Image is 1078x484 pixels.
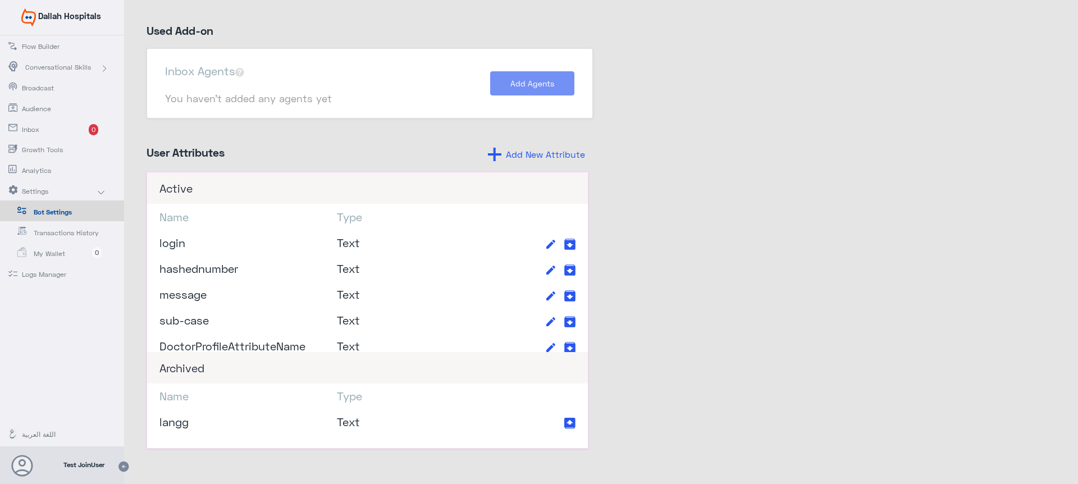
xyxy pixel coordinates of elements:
span: sub-case [159,313,209,327]
div: Text [337,337,460,354]
span: Bot Settings [34,207,99,217]
span: message [159,287,207,301]
span: Broadcast [22,83,88,93]
span: Logs Manager [22,270,88,280]
span: Growth Tools [22,145,88,155]
button: Add New Attribute [485,145,588,163]
p: You haven’t added any agents yet [165,93,332,104]
span: Test JoinUser [63,460,104,470]
label: Inbox Agents [165,62,244,93]
span: Settings [22,186,88,197]
img: Widebot Logo [21,8,36,26]
span: DoctorProfileAttributeName [159,339,305,353]
div: Text [337,413,460,430]
span: Inbox [22,125,88,135]
span: Flow Builder [22,42,88,52]
span: langg [159,415,189,428]
span: 0 [89,124,98,135]
span: Analytics [22,166,88,176]
span: Name [159,208,313,225]
button: Avatar [11,455,33,476]
div: Text [337,260,460,277]
span: Dallah Hospitals [38,11,101,21]
h2: Active [147,172,588,204]
div: Text [337,312,460,328]
span: Name [159,387,313,404]
span: Audience [22,104,88,114]
span: login [159,236,185,249]
span: Type [337,208,460,225]
span: hashednumber [159,262,238,275]
span: Conversational Skills [25,62,91,72]
h2: Archived [147,352,588,383]
span: اللغة العربية [22,430,88,440]
h2: Used Add-on [147,24,592,37]
span: Add New Attribute [506,149,585,159]
div: Text [337,234,460,251]
div: Text [337,286,460,303]
span: My Wallet [34,249,99,259]
span: Type [337,387,460,404]
span: 0 [92,247,102,258]
h2: User Attributes [147,145,225,159]
span: Transactions History [34,228,99,238]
